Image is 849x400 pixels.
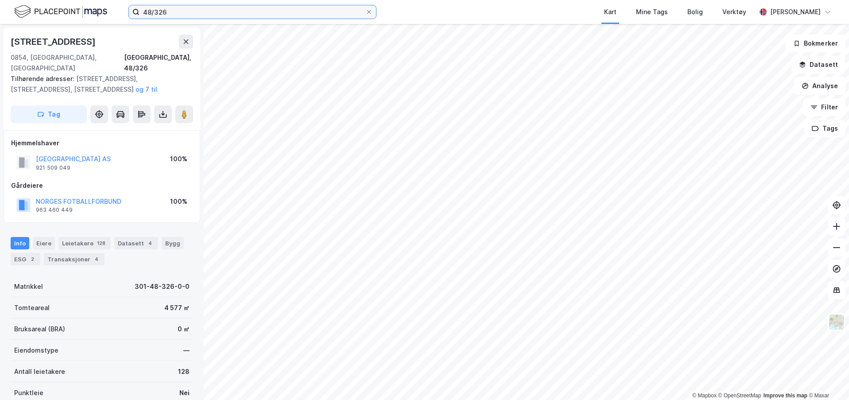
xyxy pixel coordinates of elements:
[718,392,761,399] a: OpenStreetMap
[36,206,73,214] div: 963 460 449
[178,324,190,334] div: 0 ㎡
[828,314,845,330] img: Z
[722,7,746,17] div: Verktøy
[124,52,193,74] div: [GEOGRAPHIC_DATA], 48/326
[11,237,29,249] div: Info
[28,255,37,264] div: 2
[36,164,70,171] div: 921 509 049
[95,239,107,248] div: 128
[135,281,190,292] div: 301-48-326-0-0
[178,366,190,377] div: 128
[692,392,717,399] a: Mapbox
[786,35,845,52] button: Bokmerker
[170,154,187,164] div: 100%
[179,388,190,398] div: Nei
[183,345,190,356] div: —
[11,253,40,265] div: ESG
[14,303,50,313] div: Tomteareal
[805,357,849,400] iframe: Chat Widget
[604,7,616,17] div: Kart
[14,345,58,356] div: Eiendomstype
[804,120,845,137] button: Tags
[11,52,124,74] div: 0854, [GEOGRAPHIC_DATA], [GEOGRAPHIC_DATA]
[11,35,97,49] div: [STREET_ADDRESS]
[791,56,845,74] button: Datasett
[164,303,190,313] div: 4 577 ㎡
[14,366,65,377] div: Antall leietakere
[11,75,76,82] span: Tilhørende adresser:
[14,388,43,398] div: Punktleie
[805,357,849,400] div: Kontrollprogram for chat
[58,237,111,249] div: Leietakere
[14,4,107,19] img: logo.f888ab2527a4732fd821a326f86c7f29.svg
[636,7,668,17] div: Mine Tags
[11,105,87,123] button: Tag
[803,98,845,116] button: Filter
[11,138,193,148] div: Hjemmelshaver
[140,5,365,19] input: Søk på adresse, matrikkel, gårdeiere, leietakere eller personer
[146,239,155,248] div: 4
[114,237,158,249] div: Datasett
[764,392,807,399] a: Improve this map
[33,237,55,249] div: Eiere
[687,7,703,17] div: Bolig
[162,237,184,249] div: Bygg
[794,77,845,95] button: Analyse
[44,253,105,265] div: Transaksjoner
[770,7,821,17] div: [PERSON_NAME]
[11,180,193,191] div: Gårdeiere
[92,255,101,264] div: 4
[11,74,186,95] div: [STREET_ADDRESS], [STREET_ADDRESS], [STREET_ADDRESS]
[14,324,65,334] div: Bruksareal (BRA)
[170,196,187,207] div: 100%
[14,281,43,292] div: Matrikkel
